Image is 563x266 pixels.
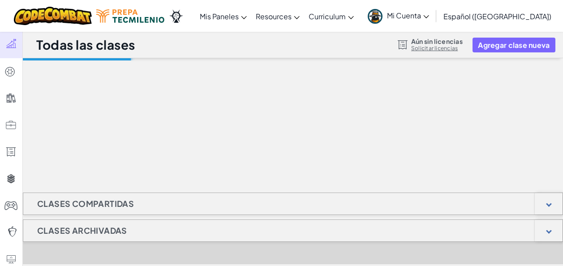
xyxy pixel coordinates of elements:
[363,2,434,30] a: Mi Cuenta
[443,12,551,21] span: Español ([GEOGRAPHIC_DATA])
[473,38,555,52] button: Agregar clase nueva
[96,9,164,23] img: Tecmilenio logo
[195,4,251,28] a: Mis Paneles
[387,11,429,20] span: Mi Cuenta
[411,38,463,45] span: Aún sin licencias
[439,4,556,28] a: Español ([GEOGRAPHIC_DATA])
[169,9,183,23] img: Ozaria
[309,12,346,21] span: Curriculum
[23,193,148,215] h1: Clases compartidas
[23,219,141,242] h1: Clases Archivadas
[304,4,358,28] a: Curriculum
[251,4,304,28] a: Resources
[411,45,463,52] a: Solicitar licencias
[200,12,239,21] span: Mis Paneles
[368,9,382,24] img: avatar
[256,12,292,21] span: Resources
[14,7,92,25] img: CodeCombat logo
[36,36,135,53] h1: Todas las clases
